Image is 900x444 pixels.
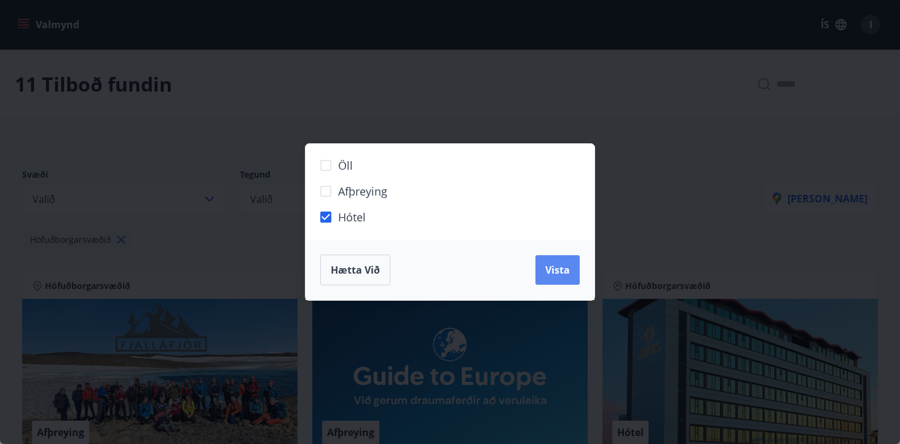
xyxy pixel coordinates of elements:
[320,255,390,285] button: Hætta við
[545,263,570,277] span: Vista
[535,255,580,285] button: Vista
[338,157,353,173] span: Öll
[331,263,380,277] span: Hætta við
[338,183,387,199] span: Afþreying
[338,209,366,225] span: Hótel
